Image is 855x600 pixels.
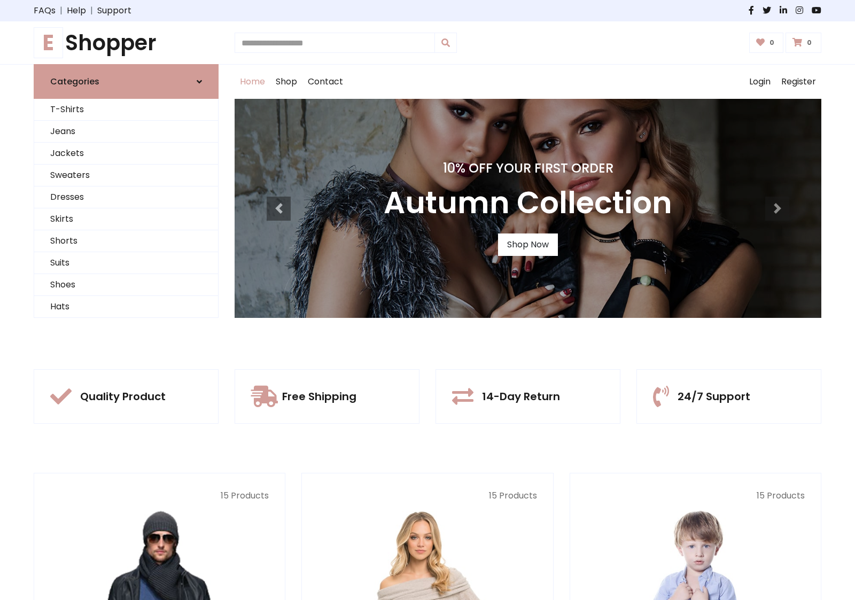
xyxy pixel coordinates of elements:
h5: 14-Day Return [482,390,560,403]
a: T-Shirts [34,99,218,121]
h5: Free Shipping [282,390,356,403]
h5: Quality Product [80,390,166,403]
a: Support [97,4,131,17]
a: Skirts [34,208,218,230]
a: Jackets [34,143,218,165]
a: 0 [786,33,821,53]
p: 15 Products [50,489,269,502]
a: Shop [270,65,302,99]
a: Dresses [34,186,218,208]
span: E [34,27,63,58]
a: 0 [749,33,784,53]
a: Suits [34,252,218,274]
a: Shoes [34,274,218,296]
span: | [86,4,97,17]
span: 0 [767,38,777,48]
a: Jeans [34,121,218,143]
p: 15 Products [586,489,805,502]
a: Help [67,4,86,17]
h6: Categories [50,76,99,87]
a: Home [235,65,270,99]
p: 15 Products [318,489,537,502]
a: Categories [34,64,219,99]
a: Sweaters [34,165,218,186]
a: Register [776,65,821,99]
h5: 24/7 Support [678,390,750,403]
a: Login [744,65,776,99]
a: Contact [302,65,348,99]
a: Shop Now [498,233,558,256]
a: FAQs [34,4,56,17]
h3: Autumn Collection [384,185,672,221]
h4: 10% Off Your First Order [384,161,672,176]
a: EShopper [34,30,219,56]
span: 0 [804,38,814,48]
h1: Shopper [34,30,219,56]
a: Shorts [34,230,218,252]
span: | [56,4,67,17]
a: Hats [34,296,218,318]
